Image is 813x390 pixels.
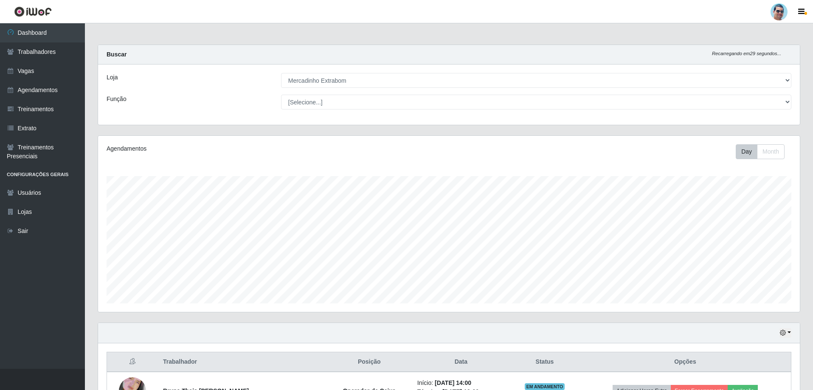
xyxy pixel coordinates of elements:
label: Loja [107,73,118,82]
th: Data [412,352,510,372]
th: Trabalhador [158,352,326,372]
th: Posição [326,352,412,372]
div: Agendamentos [107,144,385,153]
div: Toolbar with button groups [736,144,791,159]
label: Função [107,95,127,104]
button: Day [736,144,757,159]
span: EM ANDAMENTO [525,383,565,390]
time: [DATE] 14:00 [435,379,471,386]
th: Opções [580,352,791,372]
strong: Buscar [107,51,127,58]
img: CoreUI Logo [14,6,52,17]
div: First group [736,144,785,159]
i: Recarregando em 29 segundos... [712,51,781,56]
li: Início: [417,379,505,387]
button: Month [757,144,785,159]
th: Status [510,352,580,372]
